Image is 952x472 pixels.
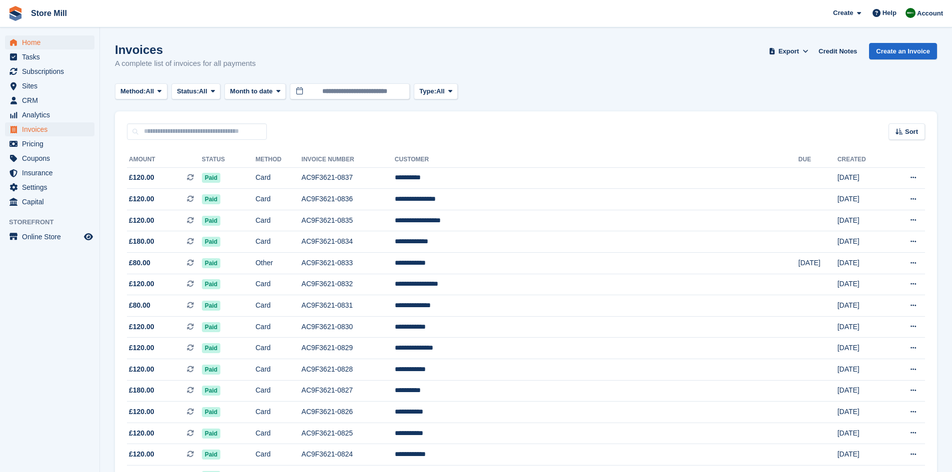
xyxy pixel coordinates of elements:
[129,364,154,375] span: £120.00
[838,444,888,466] td: [DATE]
[202,365,220,375] span: Paid
[838,253,888,274] td: [DATE]
[779,46,799,56] span: Export
[9,217,99,227] span: Storefront
[436,86,445,96] span: All
[5,50,94,64] a: menu
[815,43,861,59] a: Credit Notes
[255,152,301,168] th: Method
[301,338,395,359] td: AC9F3621-0829
[129,279,154,289] span: £120.00
[82,231,94,243] a: Preview store
[202,429,220,439] span: Paid
[202,450,220,460] span: Paid
[838,152,888,168] th: Created
[301,402,395,423] td: AC9F3621-0826
[301,359,395,381] td: AC9F3621-0828
[202,322,220,332] span: Paid
[202,407,220,417] span: Paid
[5,122,94,136] a: menu
[838,189,888,210] td: [DATE]
[838,359,888,381] td: [DATE]
[202,279,220,289] span: Paid
[129,236,154,247] span: £180.00
[202,173,220,183] span: Paid
[301,231,395,253] td: AC9F3621-0834
[883,8,897,18] span: Help
[202,216,220,226] span: Paid
[202,258,220,268] span: Paid
[838,295,888,317] td: [DATE]
[22,137,82,151] span: Pricing
[115,83,167,100] button: Method: All
[199,86,207,96] span: All
[202,301,220,311] span: Paid
[22,195,82,209] span: Capital
[129,428,154,439] span: £120.00
[120,86,146,96] span: Method:
[255,316,301,338] td: Card
[22,151,82,165] span: Coupons
[5,166,94,180] a: menu
[255,444,301,466] td: Card
[419,86,436,96] span: Type:
[255,402,301,423] td: Card
[129,385,154,396] span: £180.00
[177,86,199,96] span: Status:
[22,64,82,78] span: Subscriptions
[202,194,220,204] span: Paid
[115,58,256,69] p: A complete list of invoices for all payments
[22,35,82,49] span: Home
[255,338,301,359] td: Card
[301,380,395,402] td: AC9F3621-0827
[129,258,150,268] span: £80.00
[414,83,458,100] button: Type: All
[838,167,888,189] td: [DATE]
[22,79,82,93] span: Sites
[255,423,301,444] td: Card
[22,50,82,64] span: Tasks
[255,167,301,189] td: Card
[129,215,154,226] span: £120.00
[838,338,888,359] td: [DATE]
[5,195,94,209] a: menu
[5,180,94,194] a: menu
[5,35,94,49] a: menu
[838,402,888,423] td: [DATE]
[129,449,154,460] span: £120.00
[255,295,301,317] td: Card
[917,8,943,18] span: Account
[115,43,256,56] h1: Invoices
[22,166,82,180] span: Insurance
[171,83,220,100] button: Status: All
[129,172,154,183] span: £120.00
[127,152,202,168] th: Amount
[255,231,301,253] td: Card
[838,210,888,231] td: [DATE]
[129,407,154,417] span: £120.00
[906,8,916,18] img: Angus
[833,8,853,18] span: Create
[202,386,220,396] span: Paid
[255,210,301,231] td: Card
[202,237,220,247] span: Paid
[799,152,838,168] th: Due
[27,5,71,21] a: Store Mill
[22,93,82,107] span: CRM
[224,83,286,100] button: Month to date
[5,151,94,165] a: menu
[301,210,395,231] td: AC9F3621-0835
[838,380,888,402] td: [DATE]
[301,444,395,466] td: AC9F3621-0824
[301,423,395,444] td: AC9F3621-0825
[301,167,395,189] td: AC9F3621-0837
[838,274,888,295] td: [DATE]
[129,322,154,332] span: £120.00
[301,189,395,210] td: AC9F3621-0836
[22,122,82,136] span: Invoices
[5,137,94,151] a: menu
[230,86,272,96] span: Month to date
[129,194,154,204] span: £120.00
[301,274,395,295] td: AC9F3621-0832
[22,180,82,194] span: Settings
